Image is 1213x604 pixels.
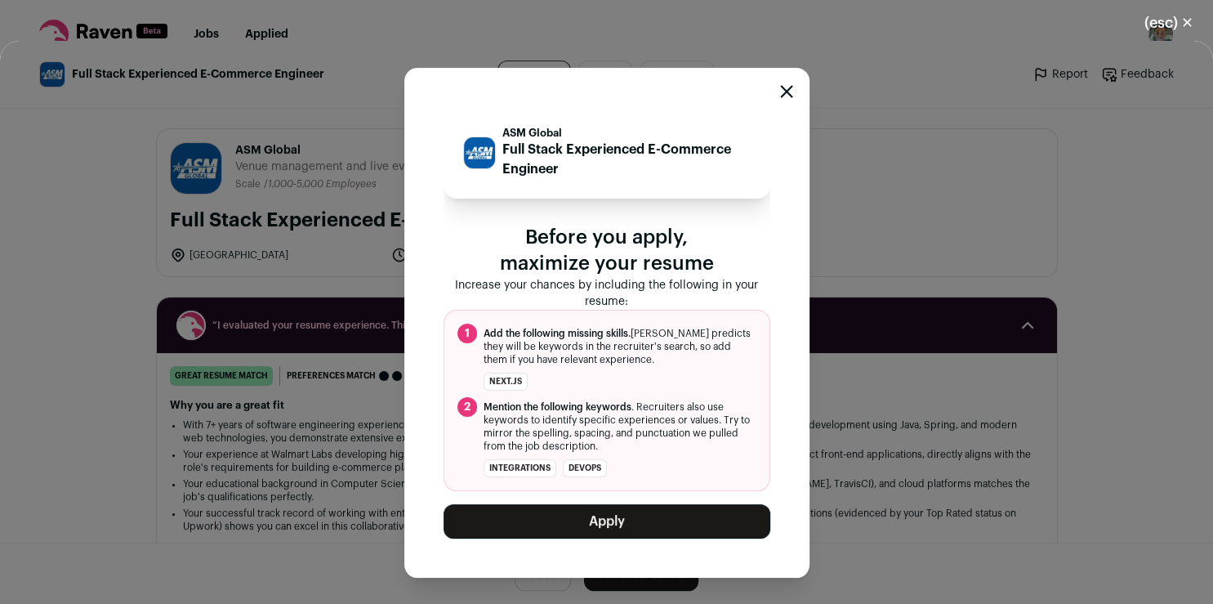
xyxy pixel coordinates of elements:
img: cf0ca70e765408b0fcc6ccab44f45cc95562d2ef42c2d50cfe2bf2bb3bae89cb.jpg [464,137,495,168]
span: 2 [457,397,477,417]
button: Apply [444,504,770,539]
p: ASM Global [502,127,751,140]
button: Close modal [1125,5,1213,41]
button: Close modal [780,85,793,98]
p: Full Stack Experienced E-Commerce Engineer [502,140,751,179]
span: 1 [457,324,477,343]
li: DevOps [563,459,607,477]
span: . Recruiters also use keywords to identify specific experiences or values. Try to mirror the spel... [484,400,756,453]
p: Increase your chances by including the following in your resume: [444,277,770,310]
span: Mention the following keywords [484,402,631,412]
li: Next.js [484,373,528,391]
span: [PERSON_NAME] predicts they will be keywords in the recruiter's search, so add them if you have r... [484,327,756,366]
li: integrations [484,459,556,477]
p: Before you apply, maximize your resume [444,225,770,277]
span: Add the following missing skills. [484,329,631,338]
